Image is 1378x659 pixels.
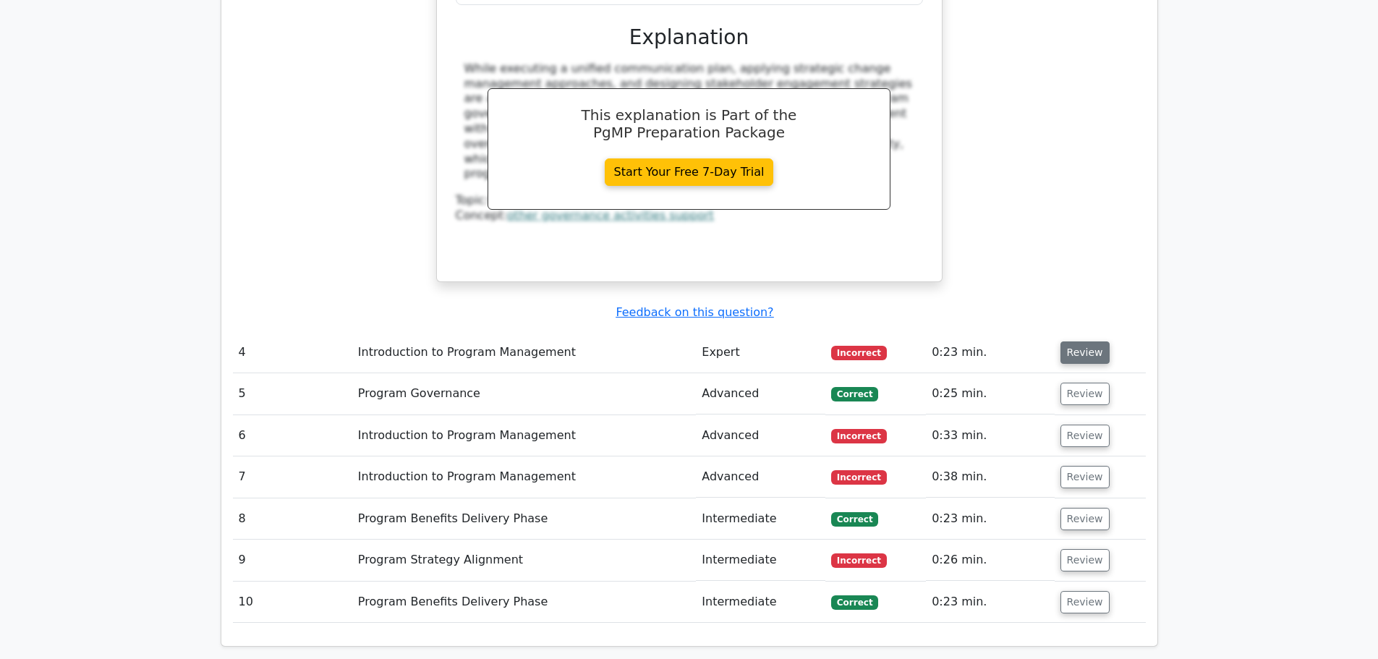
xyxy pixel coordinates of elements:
td: 7 [233,456,352,498]
td: Program Governance [352,373,696,414]
td: Intermediate [696,498,825,540]
button: Review [1060,383,1110,405]
h3: Explanation [464,25,914,50]
a: Start Your Free 7-Day Trial [605,158,774,186]
td: Expert [696,332,825,373]
span: Correct [831,512,878,527]
span: Incorrect [831,429,887,443]
td: Advanced [696,373,825,414]
td: 0:23 min. [926,582,1054,623]
button: Review [1060,466,1110,488]
td: Program Benefits Delivery Phase [352,582,696,623]
td: Advanced [696,415,825,456]
td: 0:26 min. [926,540,1054,581]
td: 6 [233,415,352,456]
td: 8 [233,498,352,540]
a: Feedback on this question? [616,305,773,319]
button: Review [1060,549,1110,571]
td: Program Strategy Alignment [352,540,696,581]
td: 0:25 min. [926,373,1054,414]
span: Incorrect [831,470,887,485]
td: 0:23 min. [926,498,1054,540]
td: Program Benefits Delivery Phase [352,498,696,540]
div: Concept: [456,208,923,224]
td: Introduction to Program Management [352,456,696,498]
span: Correct [831,595,878,610]
td: Intermediate [696,582,825,623]
td: Introduction to Program Management [352,415,696,456]
td: 0:23 min. [926,332,1054,373]
td: 0:38 min. [926,456,1054,498]
div: Topic: [456,193,923,208]
td: 5 [233,373,352,414]
td: Intermediate [696,540,825,581]
button: Review [1060,591,1110,613]
span: Correct [831,387,878,401]
a: other governance activities support [507,208,714,222]
span: Incorrect [831,553,887,568]
button: Review [1060,341,1110,364]
td: Advanced [696,456,825,498]
div: While executing a unified communication plan, applying strategic change management approaches, an... [464,61,914,182]
td: 10 [233,582,352,623]
button: Review [1060,425,1110,447]
td: 4 [233,332,352,373]
td: Introduction to Program Management [352,332,696,373]
td: 0:33 min. [926,415,1054,456]
td: 9 [233,540,352,581]
span: Incorrect [831,346,887,360]
button: Review [1060,508,1110,530]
